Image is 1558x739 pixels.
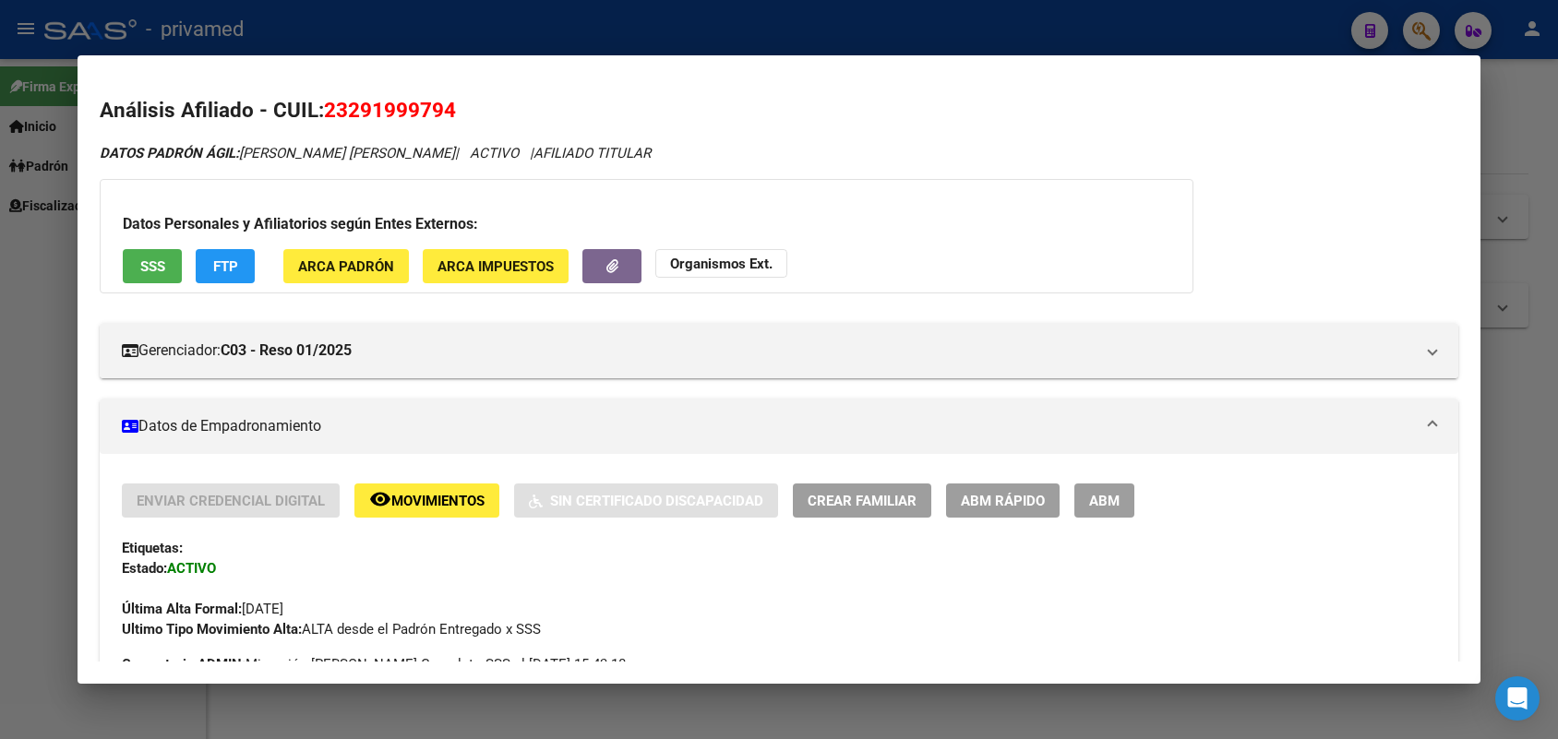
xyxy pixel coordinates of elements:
span: Movimientos [391,493,485,509]
span: Enviar Credencial Digital [137,493,325,509]
button: ARCA Impuestos [423,249,569,283]
h3: Datos Personales y Afiliatorios según Entes Externos: [123,213,1170,235]
strong: Comentario ADMIN: [122,656,246,673]
span: 23291999794 [324,98,456,122]
mat-panel-title: Gerenciador: [122,340,1413,362]
span: ARCA Impuestos [437,258,554,275]
span: Sin Certificado Discapacidad [550,493,763,509]
span: Migración [PERSON_NAME] Completo SSS el [DATE] 15:43:18 [122,654,626,674]
span: SSS [140,258,165,275]
span: ABM [1089,493,1120,509]
div: Open Intercom Messenger [1495,676,1540,721]
strong: Ultimo Tipo Movimiento Alta: [122,621,302,638]
span: ALTA desde el Padrón Entregado x SSS [122,621,541,638]
span: [PERSON_NAME] [PERSON_NAME] [100,145,455,161]
button: ABM [1074,483,1134,518]
button: ABM Rápido [946,483,1060,518]
span: ARCA Padrón [298,258,394,275]
strong: Etiquetas: [122,540,183,556]
span: FTP [213,258,238,275]
button: Crear Familiar [793,483,931,518]
span: Crear Familiar [808,493,917,509]
mat-panel-title: Datos de Empadronamiento [122,415,1413,437]
button: Sin Certificado Discapacidad [514,483,778,518]
strong: Estado: [122,560,167,577]
button: FTP [196,249,255,283]
span: ABM Rápido [961,493,1045,509]
mat-icon: remove_red_eye [369,488,391,510]
button: ARCA Padrón [283,249,409,283]
strong: Organismos Ext. [670,256,773,272]
button: Movimientos [354,483,499,518]
button: Organismos Ext. [655,249,787,278]
strong: DATOS PADRÓN ÁGIL: [100,145,239,161]
span: [DATE] [122,601,283,617]
button: SSS [123,249,182,283]
mat-expansion-panel-header: Datos de Empadronamiento [100,399,1457,454]
span: AFILIADO TITULAR [533,145,651,161]
strong: Última Alta Formal: [122,601,242,617]
button: Enviar Credencial Digital [122,483,340,518]
strong: ACTIVO [167,560,216,577]
mat-expansion-panel-header: Gerenciador:C03 - Reso 01/2025 [100,323,1457,378]
strong: C03 - Reso 01/2025 [221,340,352,362]
i: | ACTIVO | [100,145,651,161]
h2: Análisis Afiliado - CUIL: [100,95,1457,126]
